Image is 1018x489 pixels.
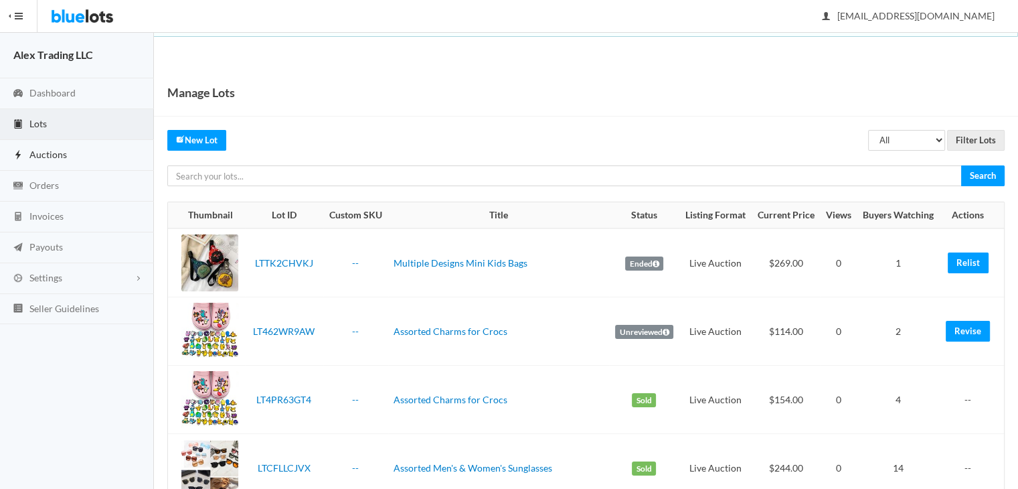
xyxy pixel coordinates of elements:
[752,297,821,366] td: $114.00
[323,202,388,229] th: Custom SKU
[394,462,552,474] a: Assorted Men's & Women's Sunglasses
[679,366,752,434] td: Live Auction
[820,297,857,366] td: 0
[29,118,47,129] span: Lots
[752,228,821,297] td: $269.00
[820,202,857,229] th: Views
[857,366,940,434] td: 4
[29,180,59,191] span: Orders
[946,321,990,342] a: Revise
[820,366,857,434] td: 0
[961,165,1005,186] input: Search
[823,10,995,21] span: [EMAIL_ADDRESS][DOMAIN_NAME]
[352,326,359,337] a: --
[11,242,25,255] ion-icon: paper plane
[29,87,76,98] span: Dashboard
[11,303,25,316] ion-icon: list box
[940,366,1004,434] td: --
[11,119,25,131] ion-icon: clipboard
[940,202,1004,229] th: Actions
[857,297,940,366] td: 2
[632,393,656,408] label: Sold
[679,297,752,366] td: Live Auction
[352,462,359,474] a: --
[168,202,245,229] th: Thumbnail
[245,202,323,229] th: Lot ID
[176,135,185,143] ion-icon: create
[752,366,821,434] td: $154.00
[29,149,67,160] span: Auctions
[256,394,311,405] a: LT4PR63GT4
[255,257,313,269] a: LTTK2CHVKJ
[947,130,1005,151] input: Filter Lots
[857,202,940,229] th: Buyers Watching
[388,202,610,229] th: Title
[632,462,656,476] label: Sold
[609,202,679,229] th: Status
[948,253,989,273] a: Relist
[394,326,507,337] a: Assorted Charms for Crocs
[29,241,63,253] span: Payouts
[615,325,673,340] label: Unreviewed
[167,165,962,186] input: Search your lots...
[819,11,833,23] ion-icon: person
[167,82,235,102] h1: Manage Lots
[352,394,359,405] a: --
[752,202,821,229] th: Current Price
[11,149,25,162] ion-icon: flash
[820,228,857,297] td: 0
[11,273,25,285] ion-icon: cog
[679,228,752,297] td: Live Auction
[11,211,25,224] ion-icon: calculator
[394,394,507,405] a: Assorted Charms for Crocs
[29,210,64,222] span: Invoices
[11,180,25,193] ion-icon: cash
[13,48,93,61] strong: Alex Trading LLC
[29,272,62,283] span: Settings
[352,257,359,269] a: --
[29,303,99,314] span: Seller Guidelines
[258,462,311,474] a: LTCFLLCJVX
[625,257,663,271] label: Ended
[11,88,25,100] ion-icon: speedometer
[857,228,940,297] td: 1
[394,257,527,269] a: Multiple Designs Mini Kids Bags
[167,130,226,151] a: createNew Lot
[679,202,752,229] th: Listing Format
[253,326,315,337] a: LT462WR9AW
